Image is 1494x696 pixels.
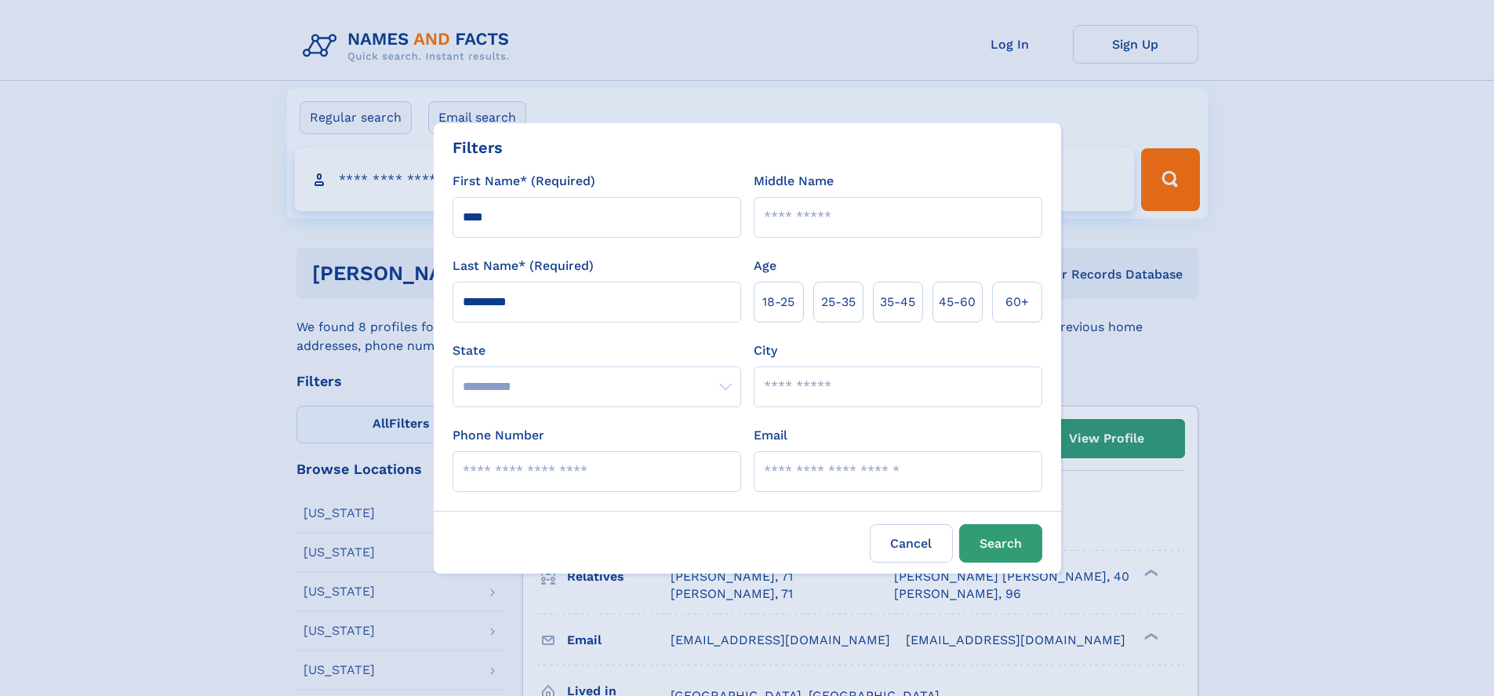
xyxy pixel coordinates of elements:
span: 45‑60 [939,293,976,312]
span: 60+ [1005,293,1029,312]
label: First Name* (Required) [453,172,595,191]
div: Filters [453,136,503,159]
label: Email [754,426,787,445]
span: 25‑35 [821,293,856,312]
label: City [754,341,777,360]
label: Cancel [870,524,953,563]
button: Search [959,524,1042,563]
label: State [453,341,741,360]
label: Middle Name [754,172,834,191]
label: Phone Number [453,426,544,445]
span: 18‑25 [762,293,794,312]
label: Age [754,257,776,275]
span: 35‑45 [880,293,915,312]
label: Last Name* (Required) [453,257,594,275]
